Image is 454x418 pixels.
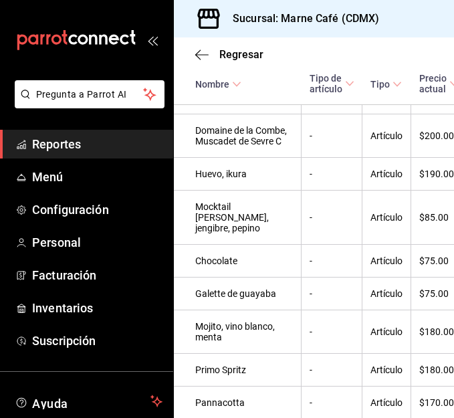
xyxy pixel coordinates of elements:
button: open_drawer_menu [147,35,158,45]
td: Artículo [362,310,411,354]
span: Tipo [370,79,402,90]
span: Ayuda [32,393,145,409]
td: - [302,114,362,158]
div: Nombre [195,79,229,90]
span: Configuración [32,201,162,219]
td: Domaine de la Combe, Muscadet de Sevre C [174,114,302,158]
td: - [302,191,362,245]
span: Tipo de artículo [310,73,354,94]
span: Inventarios [32,299,162,317]
button: Regresar [195,48,263,61]
td: Artículo [362,114,411,158]
span: Menú [32,168,162,186]
span: Reportes [32,135,162,153]
a: Pregunta a Parrot AI [9,97,164,111]
td: Primo Spritz [174,354,302,387]
td: - [302,158,362,191]
td: Galette de guayaba [174,278,302,310]
div: Tipo de artículo [310,73,342,94]
td: Chocolate [174,245,302,278]
td: - [302,245,362,278]
td: Huevo, ikura [174,158,302,191]
td: Mocktail [PERSON_NAME], jengibre, pepino [174,191,302,245]
td: Artículo [362,158,411,191]
td: - [302,354,362,387]
div: Precio actual [419,73,447,94]
div: Tipo [370,79,390,90]
td: Artículo [362,245,411,278]
button: Pregunta a Parrot AI [15,80,164,108]
span: Facturación [32,266,162,284]
span: Suscripción [32,332,162,350]
h3: Sucursal: Marne Café (CDMX) [222,11,380,27]
td: Artículo [362,354,411,387]
td: Mojito, vino blanco, menta [174,310,302,354]
span: Pregunta a Parrot AI [36,88,144,102]
td: - [302,278,362,310]
td: Artículo [362,191,411,245]
td: Artículo [362,278,411,310]
span: Nombre [195,79,241,90]
span: Regresar [219,48,263,61]
td: - [302,310,362,354]
span: Personal [32,233,162,251]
